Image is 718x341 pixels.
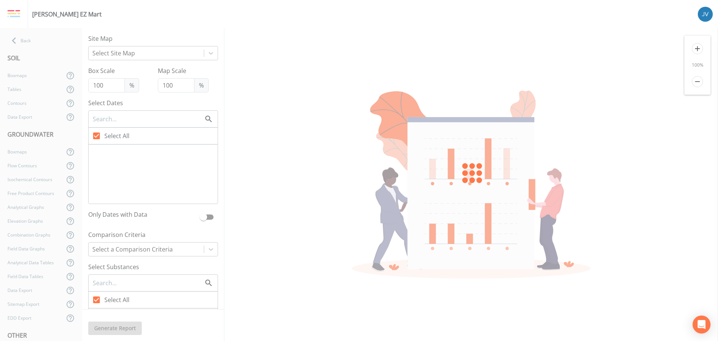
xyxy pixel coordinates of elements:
label: Box Scale [88,66,139,75]
i: remove [692,76,703,87]
label: Select Substances [88,262,218,271]
span: Select All [104,131,129,140]
label: Map Scale [158,66,209,75]
input: Search... [92,114,204,124]
span: % [194,78,209,92]
img: d880935ebd2e17e4df7e3e183e9934ef [698,7,713,22]
label: Only Dates with Data [88,210,196,221]
img: undraw_report_building_chart-e1PV7-8T.svg [352,91,590,278]
label: Comparison Criteria [88,230,218,239]
span: Select All [104,295,129,304]
span: % [125,78,139,92]
label: Site Map [88,34,218,43]
img: logo [7,10,20,18]
div: Open Intercom Messenger [693,316,711,334]
div: [PERSON_NAME] EZ Mart [32,10,102,19]
input: Search... [92,278,204,288]
div: 100 % [684,62,711,68]
label: Select Dates [88,98,218,107]
i: add [692,43,703,54]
